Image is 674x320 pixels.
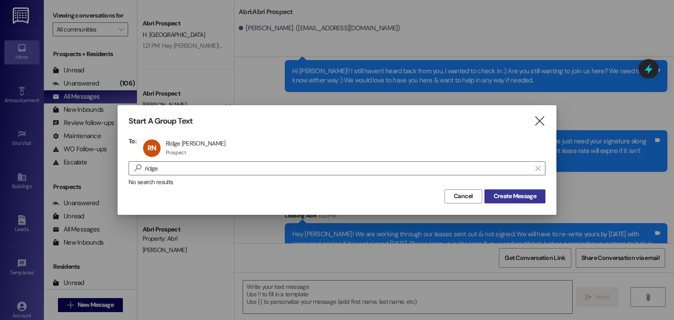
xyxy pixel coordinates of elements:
div: No search results [129,178,545,187]
span: Cancel [454,192,473,201]
span: Create Message [494,192,536,201]
button: Clear text [531,162,545,175]
button: Create Message [484,189,545,203]
h3: Start A Group Text [129,116,193,126]
span: RN [147,143,156,153]
button: Cancel [445,189,482,203]
input: Search for any contact or apartment [145,162,531,174]
i:  [131,164,145,173]
h3: To: [129,137,136,145]
div: Ridge [PERSON_NAME] [166,139,226,147]
div: Prospect [166,149,186,156]
i:  [535,165,540,172]
i:  [534,117,545,126]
